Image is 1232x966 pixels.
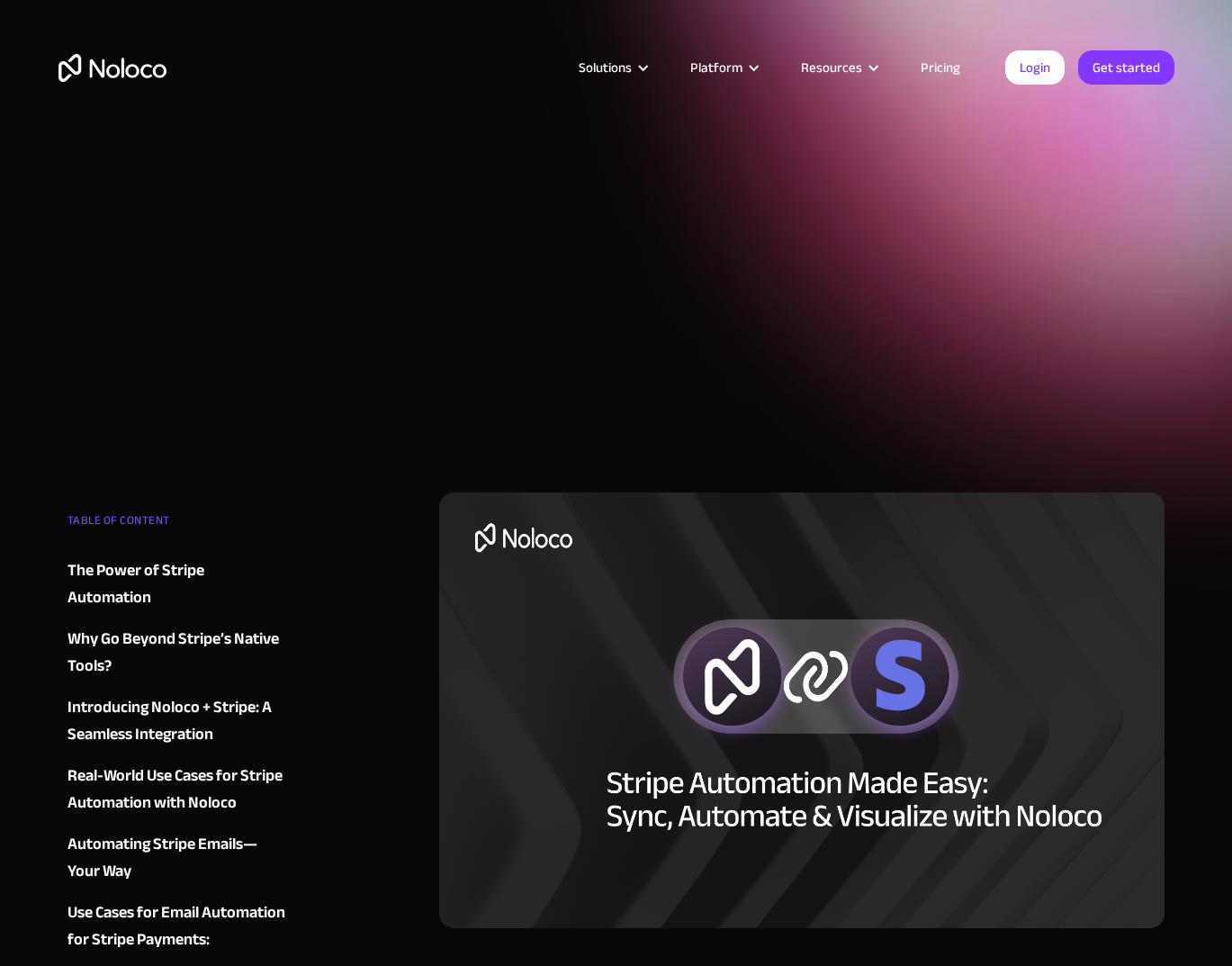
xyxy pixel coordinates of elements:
a: home [58,54,166,82]
div: Resources [801,56,862,79]
a: Get started [1078,50,1174,85]
div: TABLE OF CONTENT [67,507,285,543]
a: Real-World Use Cases for Stripe Automation with Noloco [67,763,285,817]
a: The Power of Stripe Automation [67,557,285,611]
div: Solutions [579,56,632,79]
a: Use Cases for Email Automation for Stripe Payments: [67,899,285,953]
div: Resources [778,56,898,79]
a: Pricing [898,56,983,79]
a: Why Go Beyond Stripe’s Native Tools? [67,626,285,680]
a: Login [1005,50,1065,85]
a: Automating Stripe Emails—Your Way [67,831,285,885]
a: Introducing Noloco + Stripe: A Seamless Integration [67,694,285,748]
div: Platform [668,56,778,79]
div: Solutions [556,56,668,79]
div: Platform [690,56,742,79]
